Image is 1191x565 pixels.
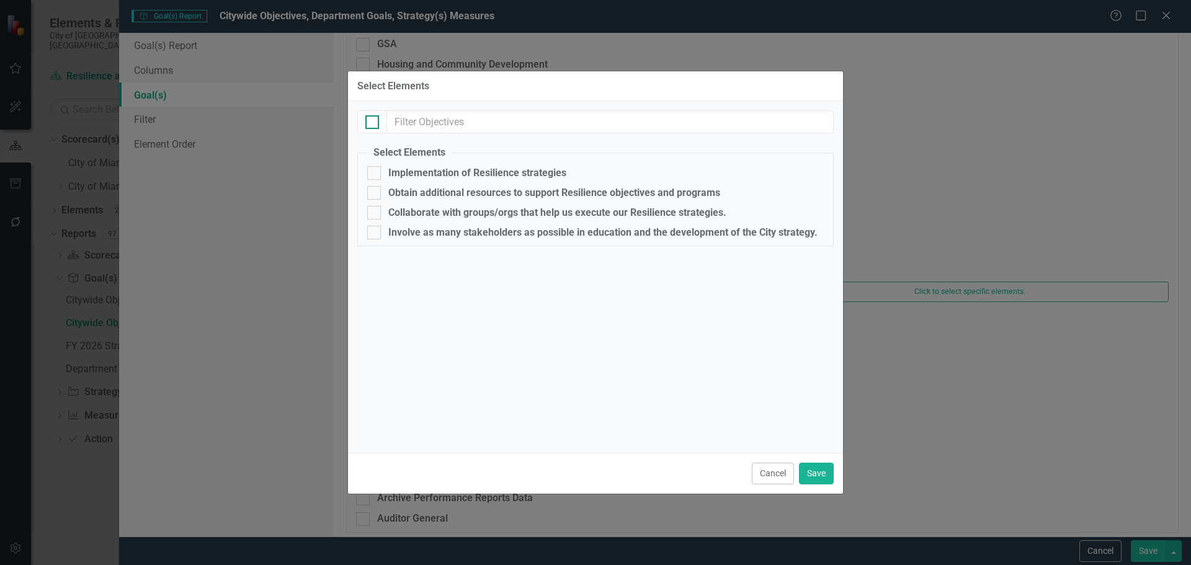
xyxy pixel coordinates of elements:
[367,146,452,160] legend: Select Elements
[752,463,794,484] button: Cancel
[386,110,834,133] input: Filter Objectives
[799,463,834,484] button: Save
[388,167,566,179] div: Implementation of Resilience strategies
[388,227,818,238] div: Involve as many stakeholders as possible in education and the development of the City strategy.
[357,81,429,92] div: Select Elements
[388,187,720,198] div: Obtain additional resources to support Resilience objectives and programs
[388,207,726,218] div: Collaborate with groups/orgs that help us execute our Resilience strategies.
